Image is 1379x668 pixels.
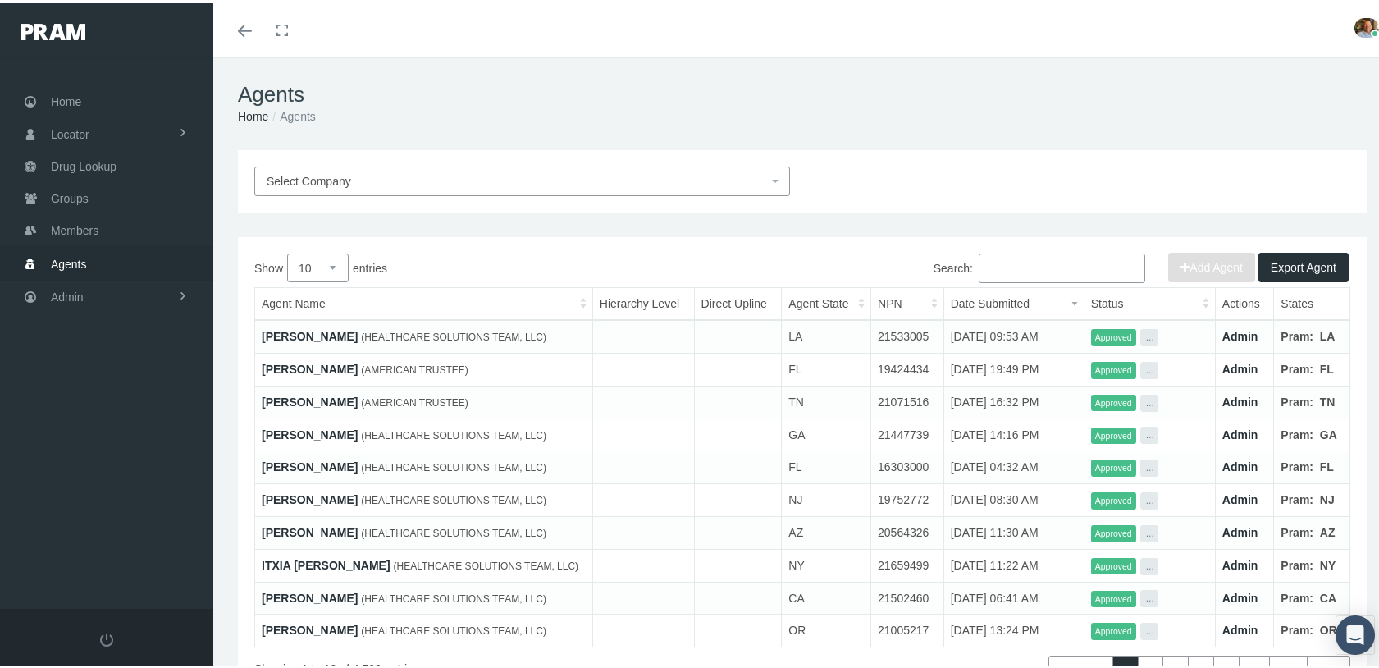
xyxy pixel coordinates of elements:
span: Groups [51,180,89,211]
td: TN [782,382,871,415]
span: Approved [1091,620,1136,637]
td: 21502460 [871,579,944,611]
b: NY [1320,556,1336,569]
a: Admin [1222,490,1258,503]
b: Pram: [1281,588,1313,602]
span: Agents [51,245,87,277]
td: [DATE] 19:49 PM [943,350,1084,383]
td: [DATE] 16:32 PM [943,382,1084,415]
span: Approved [1091,424,1136,442]
a: [PERSON_NAME] [262,523,358,536]
td: NY [782,546,871,579]
span: Locator [51,116,89,147]
b: Pram: [1281,425,1313,438]
b: Pram: [1281,620,1313,634]
button: ... [1140,359,1158,376]
a: Admin [1222,425,1258,438]
td: OR [782,611,871,644]
span: Approved [1091,555,1136,572]
span: (AMERICAN TRUSTEE) [361,394,468,405]
button: ... [1140,326,1158,343]
span: Select Company [267,172,351,185]
button: ... [1140,522,1158,539]
b: Pram: [1281,359,1313,373]
th: Agent Name: activate to sort column ascending [255,285,593,318]
th: Agent State: activate to sort column ascending [782,285,871,318]
a: Admin [1222,588,1258,602]
button: ... [1140,555,1158,572]
a: Admin [1222,392,1258,405]
span: Drug Lookup [51,148,116,179]
button: Export Agent [1258,249,1349,279]
td: [DATE] 13:24 PM [943,611,1084,644]
span: (HEALTHCARE SOLUTIONS TEAM, LLC) [361,524,546,536]
th: Status: activate to sort column ascending [1084,285,1215,318]
td: CA [782,579,871,611]
td: FL [782,350,871,383]
button: ... [1140,423,1158,441]
th: Direct Upline [694,285,782,318]
a: [PERSON_NAME] [262,588,358,602]
td: LA [782,317,871,350]
td: [DATE] 04:32 AM [943,448,1084,481]
h1: Agents [238,79,1367,104]
b: Pram: [1281,490,1313,503]
a: [PERSON_NAME] [262,457,358,470]
b: Pram: [1281,457,1313,470]
label: Search: [934,250,1145,280]
span: (HEALTHCARE SOLUTIONS TEAM, LLC) [394,557,579,569]
td: GA [782,415,871,448]
td: FL [782,448,871,481]
th: States [1274,285,1350,318]
b: Pram: [1281,556,1313,569]
span: Approved [1091,456,1136,474]
span: Admin [51,278,84,309]
td: 16303000 [871,448,944,481]
button: ... [1140,587,1158,604]
span: (HEALTHCARE SOLUTIONS TEAM, LLC) [361,492,546,503]
td: [DATE] 11:22 AM [943,546,1084,579]
a: Admin [1222,359,1258,373]
td: [DATE] 11:30 AM [943,514,1084,547]
b: LA [1320,327,1336,340]
td: 21447739 [871,415,944,448]
b: Pram: [1281,327,1313,340]
th: Actions [1215,285,1273,318]
b: TN [1320,392,1336,405]
a: [PERSON_NAME] [262,620,358,634]
b: OR [1320,620,1337,634]
td: [DATE] 08:30 AM [943,481,1084,514]
label: Show entries [254,250,802,279]
a: [PERSON_NAME] [262,392,358,405]
button: Add Agent [1168,249,1255,279]
span: Approved [1091,588,1136,605]
a: Admin [1222,523,1258,536]
td: 21005217 [871,611,944,644]
span: Approved [1091,326,1136,343]
a: Admin [1222,457,1258,470]
button: ... [1140,456,1158,474]
b: FL [1320,359,1334,373]
td: AZ [782,514,871,547]
select: Showentries [287,250,349,279]
th: Hierarchy Level [592,285,694,318]
td: [DATE] 06:41 AM [943,579,1084,611]
th: Date Submitted: activate to sort column ascending [943,285,1084,318]
a: [PERSON_NAME] [262,327,358,340]
td: [DATE] 14:16 PM [943,415,1084,448]
b: CA [1320,588,1336,602]
b: Pram: [1281,523,1313,536]
span: Approved [1091,359,1136,376]
img: S_Profile_Picture_15241.jpg [1354,15,1379,34]
span: (HEALTHCARE SOLUTIONS TEAM, LLC) [361,590,546,602]
b: GA [1320,425,1337,438]
td: [DATE] 09:53 AM [943,317,1084,350]
a: [PERSON_NAME] [262,425,358,438]
button: ... [1140,489,1158,506]
a: [PERSON_NAME] [262,490,358,503]
td: 21533005 [871,317,944,350]
td: NJ [782,481,871,514]
td: 19424434 [871,350,944,383]
span: (AMERICAN TRUSTEE) [361,361,468,373]
span: (HEALTHCARE SOLUTIONS TEAM, LLC) [361,328,546,340]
